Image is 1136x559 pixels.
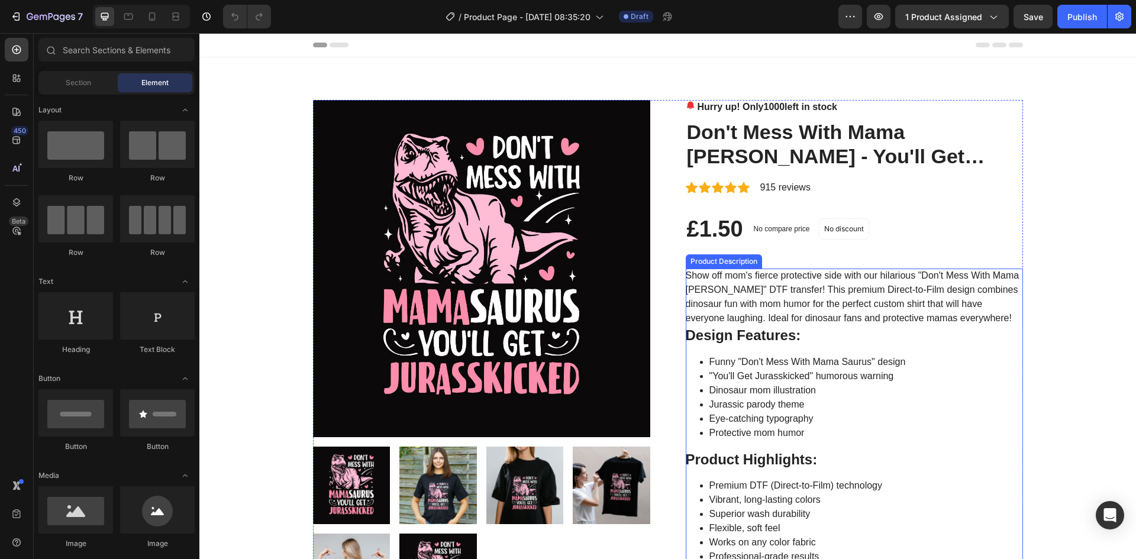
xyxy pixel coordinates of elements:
[120,344,195,355] div: Text Block
[120,441,195,452] div: Button
[486,182,545,211] div: £1.50
[1067,11,1097,23] div: Publish
[510,516,824,531] li: Professional-grade results
[510,445,824,460] li: Premium DTF (Direct-to-Film) technology
[510,336,824,350] li: "You'll Get Jurasskicked" humorous warning
[176,101,195,119] span: Toggle open
[120,247,195,258] div: Row
[561,147,611,161] p: 915 reviews
[564,69,586,79] span: 1000
[38,276,53,287] span: Text
[38,538,113,549] div: Image
[631,11,648,22] span: Draft
[38,344,113,355] div: Heading
[199,33,1136,559] iframe: Design area
[1014,5,1053,28] button: Save
[486,418,618,434] h2: Product Highlights:
[38,373,60,384] span: Button
[66,77,91,88] span: Section
[510,322,824,336] li: Funny "Don't Mess With Mama Saurus" design
[486,294,602,310] h2: Design Features:
[223,5,271,28] div: Undo/Redo
[459,11,461,23] span: /
[5,5,88,28] button: 7
[38,247,113,258] div: Row
[486,86,824,137] h2: Don't Mess With Mama [PERSON_NAME] - You'll Get Jurasskicked" DTF Heat Transfer Sheet | Dinosaur ...
[38,38,195,62] input: Search Sections & Elements
[176,466,195,485] span: Toggle open
[486,237,820,290] p: Show off mom's fierce protective side with our hilarious "Don't Mess With Mama [PERSON_NAME]" DTF...
[1024,12,1043,22] span: Save
[895,5,1009,28] button: 1 product assigned
[38,105,62,115] span: Layout
[498,67,638,81] p: Hurry up! Only left in stock
[510,350,824,364] li: Dinosaur mom illustration
[464,11,590,23] span: Product Page - [DATE] 08:35:20
[120,173,195,183] div: Row
[510,488,824,502] li: Flexible, soft feel
[9,217,28,226] div: Beta
[510,364,824,379] li: Jurassic parody theme
[510,460,824,474] li: Vibrant, long-lasting colors
[905,11,982,23] span: 1 product assigned
[510,393,824,407] li: Protective mom humor
[78,9,83,24] p: 7
[489,223,560,234] div: Product Description
[11,126,28,135] div: 450
[176,272,195,291] span: Toggle open
[38,173,113,183] div: Row
[38,470,59,481] span: Media
[141,77,169,88] span: Element
[510,474,824,488] li: Superior wash durability
[176,369,195,388] span: Toggle open
[510,379,824,393] li: Eye-catching typography
[625,190,664,201] p: No discount
[510,502,824,516] li: Works on any color fabric
[38,441,113,452] div: Button
[1057,5,1107,28] button: Publish
[554,192,611,199] p: No compare price
[1096,501,1124,529] div: Open Intercom Messenger
[120,538,195,549] div: Image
